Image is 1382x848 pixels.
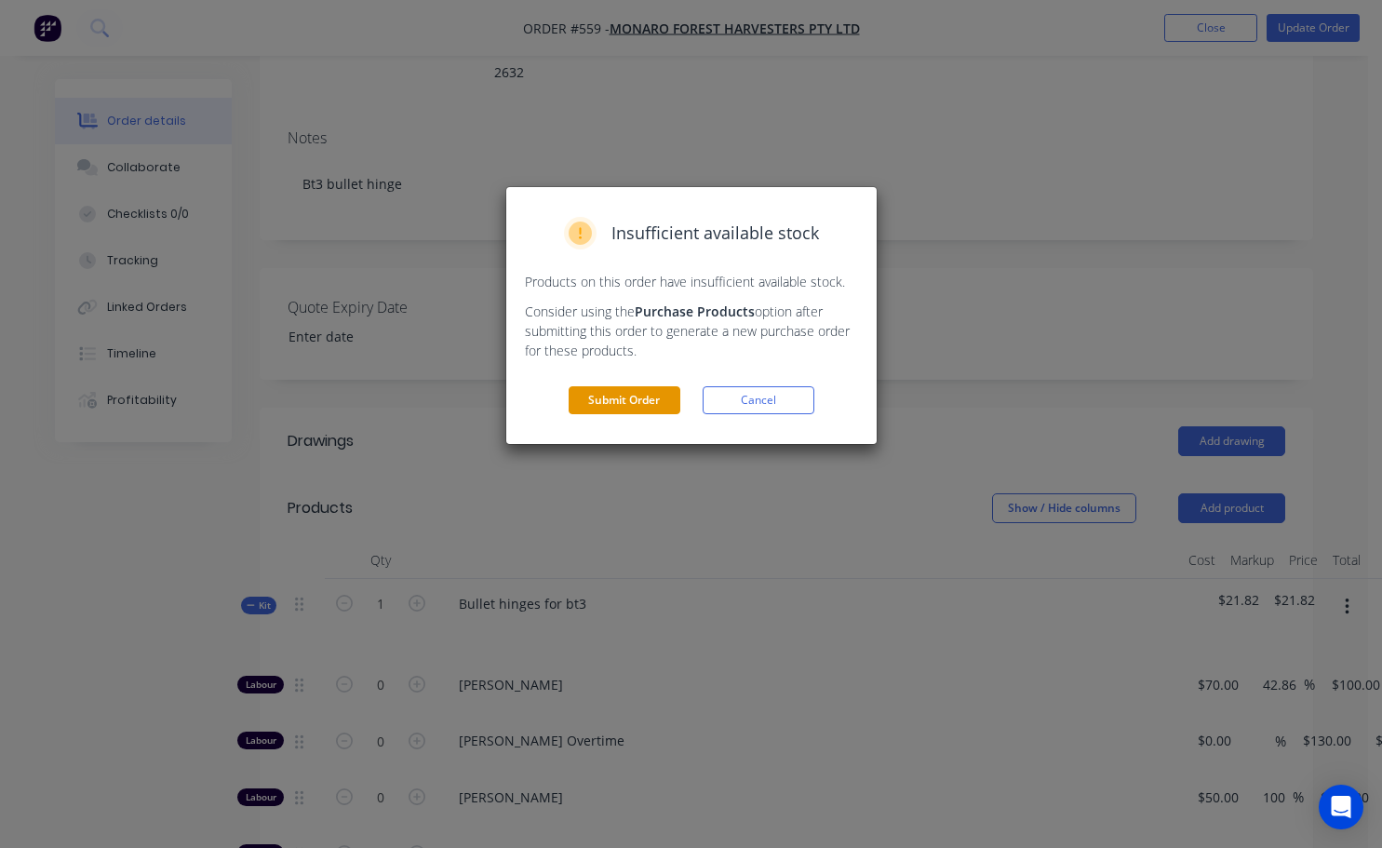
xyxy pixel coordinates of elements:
[569,386,680,414] button: Submit Order
[525,272,858,291] p: Products on this order have insufficient available stock.
[1319,785,1363,829] div: Open Intercom Messenger
[635,303,755,320] strong: Purchase Products
[611,221,819,246] span: Insufficient available stock
[703,386,814,414] button: Cancel
[525,302,858,360] p: Consider using the option after submitting this order to generate a new purchase order for these ...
